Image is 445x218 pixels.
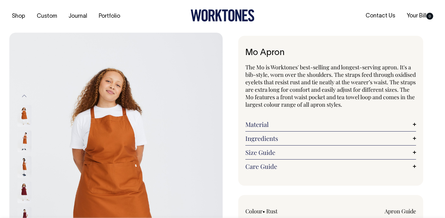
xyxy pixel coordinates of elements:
a: Journal [66,11,90,21]
img: rust [17,156,31,178]
a: Custom [34,11,59,21]
a: Material [245,121,416,128]
h1: Mo Apron [245,48,416,58]
button: Previous [20,89,29,103]
a: Ingredients [245,135,416,142]
a: Portfolio [96,11,123,21]
div: Colour [245,207,314,215]
a: Apron Guide [385,207,416,215]
span: • [263,207,265,215]
span: The Mo is Worktones' best-selling and longest-serving apron. It's a bib-style, worn over the shou... [245,63,416,108]
label: Rust [266,207,277,215]
a: Shop [9,11,28,21]
img: rust [17,105,31,127]
a: Care Guide [245,163,416,170]
a: Contact Us [363,11,398,21]
a: Your Bill0 [404,11,436,21]
span: 0 [426,13,433,20]
img: burgundy [17,181,31,203]
img: rust [17,130,31,152]
a: Size Guide [245,149,416,156]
